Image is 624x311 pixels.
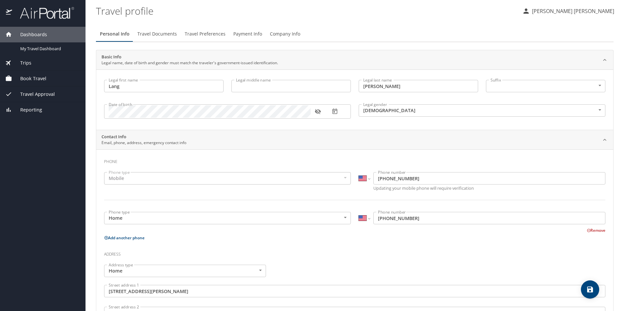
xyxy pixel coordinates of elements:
p: [PERSON_NAME] [PERSON_NAME] [530,7,614,15]
p: Email, phone, address, emergency contact info [101,140,186,146]
span: Travel Preferences [185,30,226,38]
span: Travel Documents [137,30,177,38]
span: Trips [12,59,31,67]
span: Reporting [12,106,42,113]
img: icon-airportal.png [6,7,13,19]
span: Payment Info [233,30,262,38]
p: Updating your mobile phone will require verification [373,186,605,190]
span: Travel Approval [12,91,55,98]
div: Home [104,265,266,277]
div: Contact InfoEmail, phone, address, emergency contact info [96,130,613,150]
div: Basic InfoLegal name, date of birth and gender must match the traveler's government-issued identi... [96,69,613,130]
button: save [581,280,599,299]
span: My Travel Dashboard [20,46,78,52]
h3: Phone [104,155,605,166]
h1: Travel profile [96,1,517,21]
div: Home [104,212,351,224]
div: Profile [96,26,614,42]
button: Add another phone [104,235,145,241]
button: [PERSON_NAME] [PERSON_NAME] [520,5,617,17]
h3: Address [104,247,605,258]
p: Legal name, date of birth and gender must match the traveler's government-issued identification. [101,60,278,66]
span: Personal Info [100,30,130,38]
div: [DEMOGRAPHIC_DATA] [359,104,605,117]
div: Basic InfoLegal name, date of birth and gender must match the traveler's government-issued identi... [96,50,613,70]
div: ​ [486,80,605,92]
span: Book Travel [12,75,46,82]
h2: Basic Info [101,54,278,60]
img: airportal-logo.png [13,7,74,19]
div: Mobile [104,172,351,185]
span: Dashboards [12,31,47,38]
button: Remove [587,228,605,233]
span: Company Info [270,30,300,38]
h2: Contact Info [101,134,186,140]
